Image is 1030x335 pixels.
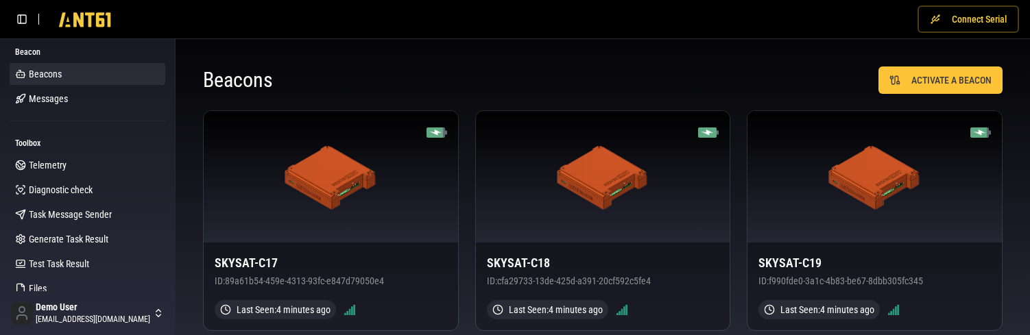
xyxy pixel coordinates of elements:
div: Last Seen: 4 minutes ago [758,300,880,319]
span: Demo User [36,301,150,314]
span: Diagnostic check [29,183,93,197]
a: Beacons [10,63,165,85]
img: Signal strength 5/5 [888,304,899,315]
a: Files [10,277,165,299]
h3: SKYSAT-C19 [758,253,991,273]
div: Last Seen: 4 minutes ago [487,300,608,319]
a: Task Message Sender [10,203,165,225]
a: Generate Task Result [10,228,165,250]
span: Test Task Result [29,257,89,271]
a: Messages [10,88,165,110]
span: Telemetry [29,158,67,172]
a: Test Task Result [10,253,165,275]
img: Signal strength 5/5 [616,304,627,315]
button: Connect Serial [918,5,1019,33]
span: cfa29733-13de-425d-a391-20cf592c5fe4 [497,275,651,286]
img: ANT61 Beacon [285,144,377,210]
img: Battery 80% (charging) [970,122,991,142]
img: ANT61 Beacon [828,144,921,210]
span: 89a61b54-459e-4313-93fc-e847d79050e4 [225,275,384,286]
img: Battery 90% (charging) [698,122,719,142]
a: Telemetry [10,154,165,176]
button: Demo User[EMAIL_ADDRESS][DOMAIN_NAME] [5,297,169,330]
span: Task Message Sender [29,208,112,221]
span: Beacons [29,67,62,81]
a: Diagnostic check [10,179,165,201]
div: Toolbox [10,132,165,154]
span: [EMAIL_ADDRESS][DOMAIN_NAME] [36,314,150,325]
img: ANT61 Beacon [557,144,649,210]
span: f990fde0-3a1c-4b83-be67-8dbb305fc345 [769,275,923,286]
span: Files [29,282,47,295]
div: Beacon [10,41,165,63]
img: Signal strength 5/5 [344,304,355,315]
h3: SKYSAT-C17 [215,253,447,273]
button: ACTIVATE A BEACON [878,66,1003,94]
span: ID: [487,275,497,286]
span: ID: [758,275,769,286]
span: Generate Task Result [29,232,108,246]
span: Messages [29,92,68,106]
h1: Beacons [203,68,603,92]
img: Battery 80% (charging) [427,122,447,142]
h3: SKYSAT-C18 [487,253,719,273]
span: ID: [215,275,225,286]
div: Last Seen: 4 minutes ago [215,300,336,319]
